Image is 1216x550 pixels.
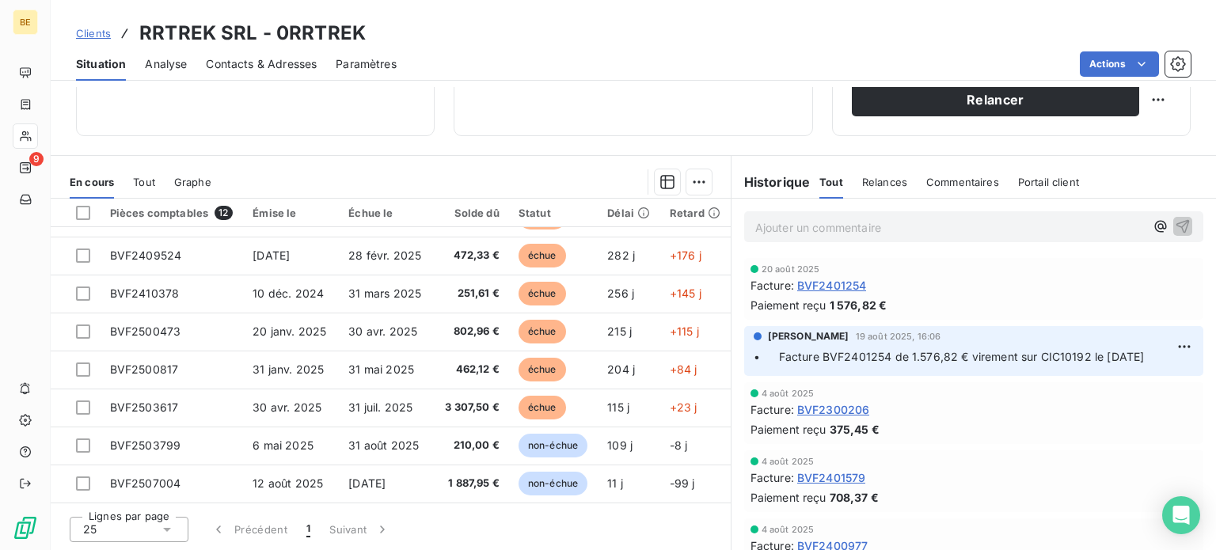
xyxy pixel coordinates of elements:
span: 3 307,50 € [442,400,499,415]
span: BVF2409524 [110,248,182,262]
div: Pièces comptables [110,206,234,220]
span: non-échue [519,472,587,495]
span: 1 576,82 € [830,297,887,313]
span: 31 janv. 2025 [253,362,324,376]
span: 282 j [607,248,635,262]
span: échue [519,244,566,267]
span: Paiement reçu [750,297,826,313]
span: 4 août 2025 [762,389,815,398]
span: Situation [76,56,126,72]
span: BVF2503799 [110,438,181,452]
span: 109 j [607,438,633,452]
h6: Historique [731,173,811,192]
span: 11 j [607,476,623,490]
span: 251,61 € [442,286,499,302]
span: BVF2500473 [110,324,181,338]
span: 1 887,95 € [442,476,499,491]
span: Portail client [1018,176,1079,188]
span: 375,45 € [830,421,880,438]
a: 9 [13,155,37,180]
span: [PERSON_NAME] [768,329,849,343]
span: 802,96 € [442,324,499,339]
span: échue [519,358,566,381]
span: BVF2300206 [797,401,870,418]
span: +145 j [670,286,701,300]
span: 20 janv. 2025 [253,324,326,338]
button: Relancer [852,83,1139,116]
span: 708,37 € [830,489,879,506]
span: 256 j [607,286,634,300]
span: 31 mai 2025 [348,362,414,376]
span: • Facture BVF2401254 de 1.576,82 € virement sur CIC10192 le [DATE] [754,350,1145,363]
span: [DATE] [253,248,290,262]
span: 6 mai 2025 [253,438,313,452]
span: Clients [76,27,111,40]
div: Retard [670,207,721,219]
span: 19 août 2025, 16:06 [856,332,941,341]
span: Relances [862,176,907,188]
span: BVF2410378 [110,286,180,300]
div: BE [13,9,38,35]
span: +23 j [670,400,697,414]
span: non-échue [519,434,587,457]
div: Open Intercom Messenger [1162,496,1200,534]
span: 12 août 2025 [253,476,323,490]
span: Facture : [750,401,794,418]
span: En cours [70,176,114,188]
div: Solde dû [442,207,499,219]
span: 31 juil. 2025 [348,400,412,414]
span: 10 déc. 2024 [253,286,324,300]
span: 28 févr. 2025 [348,248,421,262]
div: Émise le [253,207,329,219]
span: 30 avr. 2025 [348,324,417,338]
span: Paramètres [336,56,397,72]
span: 204 j [607,362,635,376]
button: Précédent [201,513,297,546]
span: Analyse [145,56,187,72]
img: Logo LeanPay [13,515,38,541]
button: Suivant [320,513,400,546]
span: Contacts & Adresses [206,56,317,72]
div: Délai [607,207,651,219]
span: 31 mars 2025 [348,286,421,300]
span: 25 [83,522,97,537]
span: BVF2401254 [797,277,867,294]
span: 4 août 2025 [762,525,815,534]
a: Clients [76,25,111,41]
span: 215 j [607,324,632,338]
span: Facture : [750,277,794,294]
span: BVF2500817 [110,362,179,376]
span: échue [519,396,566,419]
span: 9 [29,152,44,166]
span: 472,33 € [442,248,499,264]
span: BVF2401579 [797,469,866,486]
span: Commentaires [926,176,999,188]
span: 20 août 2025 [762,264,820,274]
span: BVF2503617 [110,400,179,414]
span: +84 j [670,362,697,376]
span: 4 août 2025 [762,457,815,466]
button: 1 [297,513,320,546]
span: 12 [215,206,232,220]
span: échue [519,282,566,305]
span: [DATE] [348,476,386,490]
span: BVF2507004 [110,476,181,490]
h3: RRTREK SRL - 0RRTREK [139,19,366,47]
span: 210,00 € [442,438,499,453]
span: Tout [819,176,843,188]
span: Paiement reçu [750,421,826,438]
div: Échue le [348,207,423,219]
span: 30 avr. 2025 [253,400,321,414]
span: Tout [133,176,155,188]
span: Graphe [174,176,211,188]
div: Statut [519,207,588,219]
span: 115 j [607,400,629,414]
span: Paiement reçu [750,489,826,506]
span: -99 j [670,476,695,490]
span: 462,12 € [442,362,499,377]
span: échue [519,320,566,343]
span: +115 j [670,324,699,338]
span: Facture : [750,469,794,486]
span: -8 j [670,438,688,452]
span: 31 août 2025 [348,438,419,452]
